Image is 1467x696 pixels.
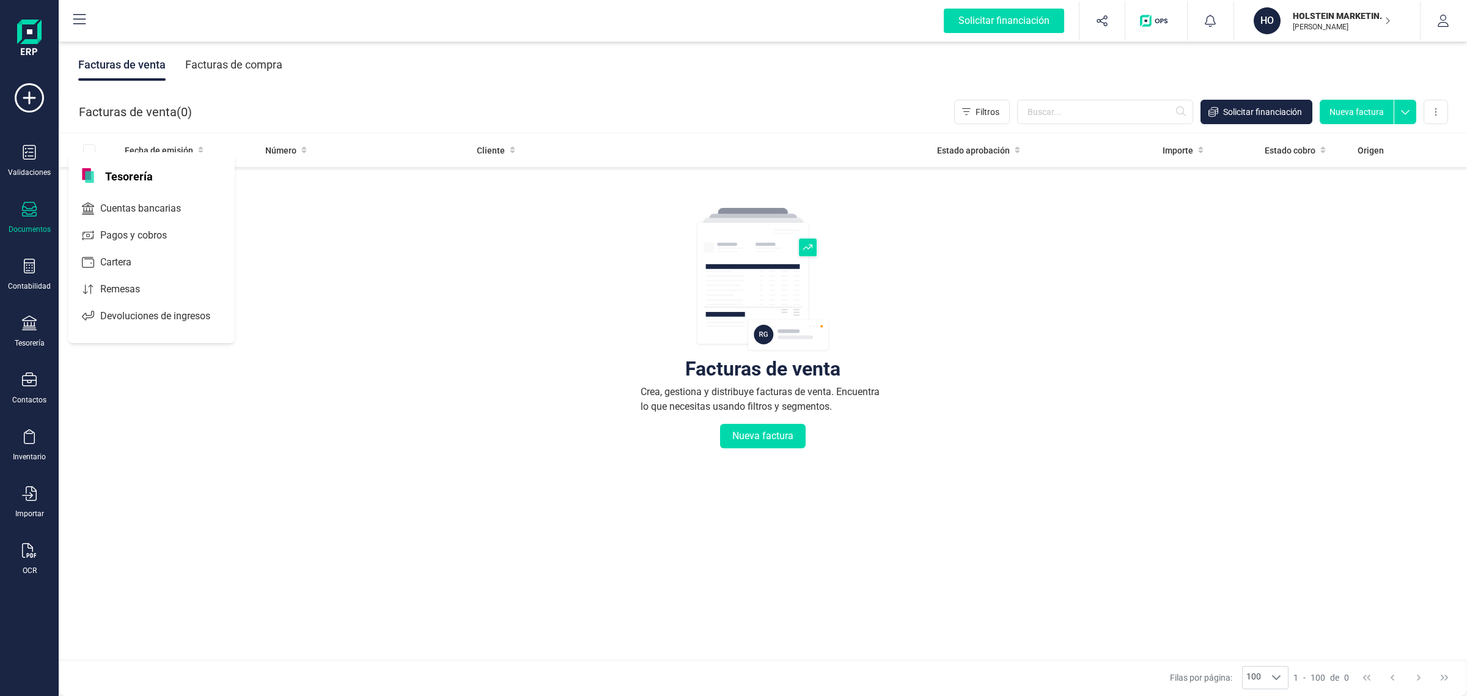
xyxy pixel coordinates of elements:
[13,452,46,462] div: Inventario
[95,255,153,270] span: Cartera
[95,201,203,216] span: Cuentas bancarias
[8,168,51,177] div: Validaciones
[1200,100,1312,124] button: Solicitar financiación
[1170,666,1289,689] div: Filas por página:
[1355,666,1378,689] button: First Page
[929,1,1079,40] button: Solicitar financiación
[720,424,806,448] button: Nueva factura
[265,144,296,157] span: Número
[185,49,282,81] div: Facturas de compra
[1433,666,1456,689] button: Last Page
[696,206,830,353] img: img-empty-table.svg
[78,49,166,81] div: Facturas de venta
[95,309,232,324] span: Devoluciones de ingresos
[95,228,189,243] span: Pagos y cobros
[1017,100,1193,124] input: Buscar...
[12,395,46,405] div: Contactos
[1358,144,1384,157] span: Origen
[1163,144,1193,157] span: Importe
[1293,672,1298,684] span: 1
[15,509,44,519] div: Importar
[98,168,160,183] span: Tesorería
[1381,666,1404,689] button: Previous Page
[1293,10,1391,22] p: HOLSTEIN MARKETING SL
[9,224,51,234] div: Documentos
[1344,672,1349,684] span: 0
[1407,666,1430,689] button: Next Page
[1320,100,1394,124] button: Nueva factura
[1265,144,1315,157] span: Estado cobro
[1254,7,1281,34] div: HO
[79,100,192,124] div: Facturas de venta ( )
[1330,672,1339,684] span: de
[954,100,1010,124] button: Filtros
[8,281,51,291] div: Contabilidad
[944,9,1064,33] div: Solicitar financiación
[95,282,162,297] span: Remesas
[23,566,37,576] div: OCR
[685,363,840,375] div: Facturas de venta
[1311,672,1325,684] span: 100
[1243,667,1265,689] span: 100
[1133,1,1180,40] button: Logo de OPS
[15,338,45,348] div: Tesorería
[1140,15,1172,27] img: Logo de OPS
[937,144,1010,157] span: Estado aprobación
[477,144,505,157] span: Cliente
[1249,1,1405,40] button: HOHOLSTEIN MARKETING SL[PERSON_NAME]
[1293,672,1349,684] div: -
[17,20,42,59] img: Logo Finanedi
[1223,106,1302,118] span: Solicitar financiación
[641,385,885,414] div: Crea, gestiona y distribuye facturas de venta. Encuentra lo que necesitas usando filtros y segmen...
[1293,22,1391,32] p: [PERSON_NAME]
[181,103,188,120] span: 0
[976,106,999,118] span: Filtros
[125,144,193,157] span: Fecha de emisión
